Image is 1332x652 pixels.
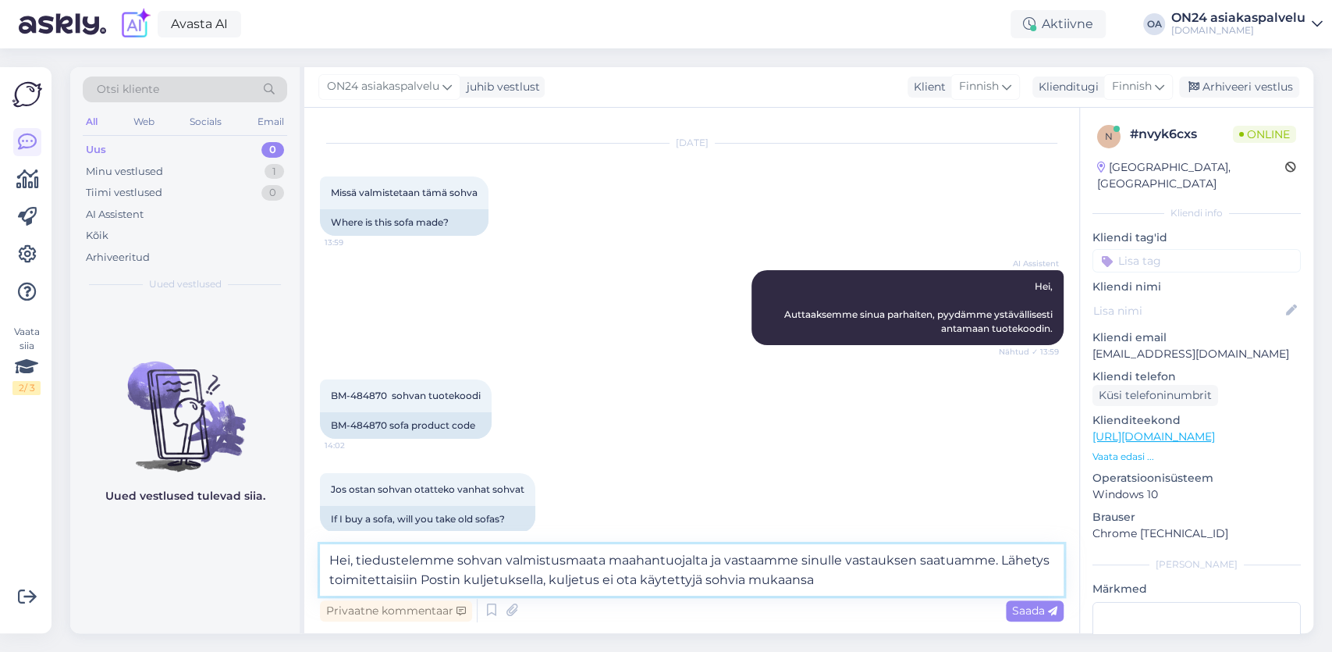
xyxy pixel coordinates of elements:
[86,228,108,244] div: Kõik
[86,207,144,223] div: AI Assistent
[1092,412,1301,429] p: Klienditeekond
[1092,385,1218,406] div: Küsi telefoninumbrit
[86,250,150,265] div: Arhiveeritud
[1092,249,1301,273] input: Lisa tag
[331,390,481,401] span: BM-484870 sohvan tuotekoodi
[1233,126,1296,143] span: Online
[1179,77,1299,98] div: Arhiveeri vestlus
[70,333,300,474] img: No chats
[1000,258,1059,269] span: AI Assistent
[1171,12,1305,24] div: ON24 asiakaspalvelu
[908,79,946,95] div: Klient
[105,488,265,504] p: Uued vestlused tulevad siia.
[320,600,472,622] div: Privaatne kommentaar
[320,412,492,439] div: BM-484870 sofa product code
[12,80,42,109] img: Askly Logo
[1130,125,1233,144] div: # nvyk6cxs
[320,136,1064,150] div: [DATE]
[1032,79,1099,95] div: Klienditugi
[331,483,524,495] span: Jos ostan sohvan otatteko vanhat sohvat
[12,381,41,395] div: 2 / 3
[186,112,225,132] div: Socials
[1171,24,1305,37] div: [DOMAIN_NAME]
[86,142,106,158] div: Uus
[1092,526,1301,542] p: Chrome [TECHNICAL_ID]
[999,346,1059,358] span: Nähtud ✓ 13:59
[327,78,439,95] span: ON24 asiakaspalvelu
[1092,581,1301,597] p: Märkmed
[1092,486,1301,503] p: Windows 10
[1112,78,1152,95] span: Finnish
[1092,330,1301,346] p: Kliendi email
[265,164,284,180] div: 1
[1092,509,1301,526] p: Brauser
[320,506,535,533] div: If I buy a sofa, will you take old sofas?
[86,185,162,201] div: Tiimi vestlused
[130,112,158,132] div: Web
[1171,12,1323,37] a: ON24 asiakaspalvelu[DOMAIN_NAME]
[97,81,159,98] span: Otsi kliente
[320,544,1064,596] textarea: Hei, tiedustelemme sohvan valmistusmaata maahantuojalta ja vastaamme sinulle vastauksen saatuamme...
[1092,206,1301,220] div: Kliendi info
[1092,346,1301,362] p: [EMAIL_ADDRESS][DOMAIN_NAME]
[261,142,284,158] div: 0
[325,237,383,248] span: 13:59
[1097,159,1285,192] div: [GEOGRAPHIC_DATA], [GEOGRAPHIC_DATA]
[1093,302,1283,319] input: Lisa nimi
[158,11,241,37] a: Avasta AI
[83,112,101,132] div: All
[1011,10,1106,38] div: Aktiivne
[1143,13,1165,35] div: OA
[119,8,151,41] img: explore-ai
[1092,429,1215,444] a: [URL][DOMAIN_NAME]
[959,78,999,95] span: Finnish
[1092,470,1301,486] p: Operatsioonisüsteem
[12,325,41,395] div: Vaata siia
[320,209,488,236] div: Where is this sofa made?
[1092,230,1301,246] p: Kliendi tag'id
[254,112,287,132] div: Email
[1092,450,1301,464] p: Vaata edasi ...
[460,79,540,95] div: juhib vestlust
[1092,369,1301,385] p: Kliendi telefon
[1092,279,1301,295] p: Kliendi nimi
[261,185,284,201] div: 0
[1105,130,1113,142] span: n
[325,440,383,451] span: 14:02
[149,277,222,291] span: Uued vestlused
[331,187,478,198] span: Missä valmistetaan tämä sohva
[86,164,163,180] div: Minu vestlused
[1012,604,1057,618] span: Saada
[1092,558,1301,572] div: [PERSON_NAME]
